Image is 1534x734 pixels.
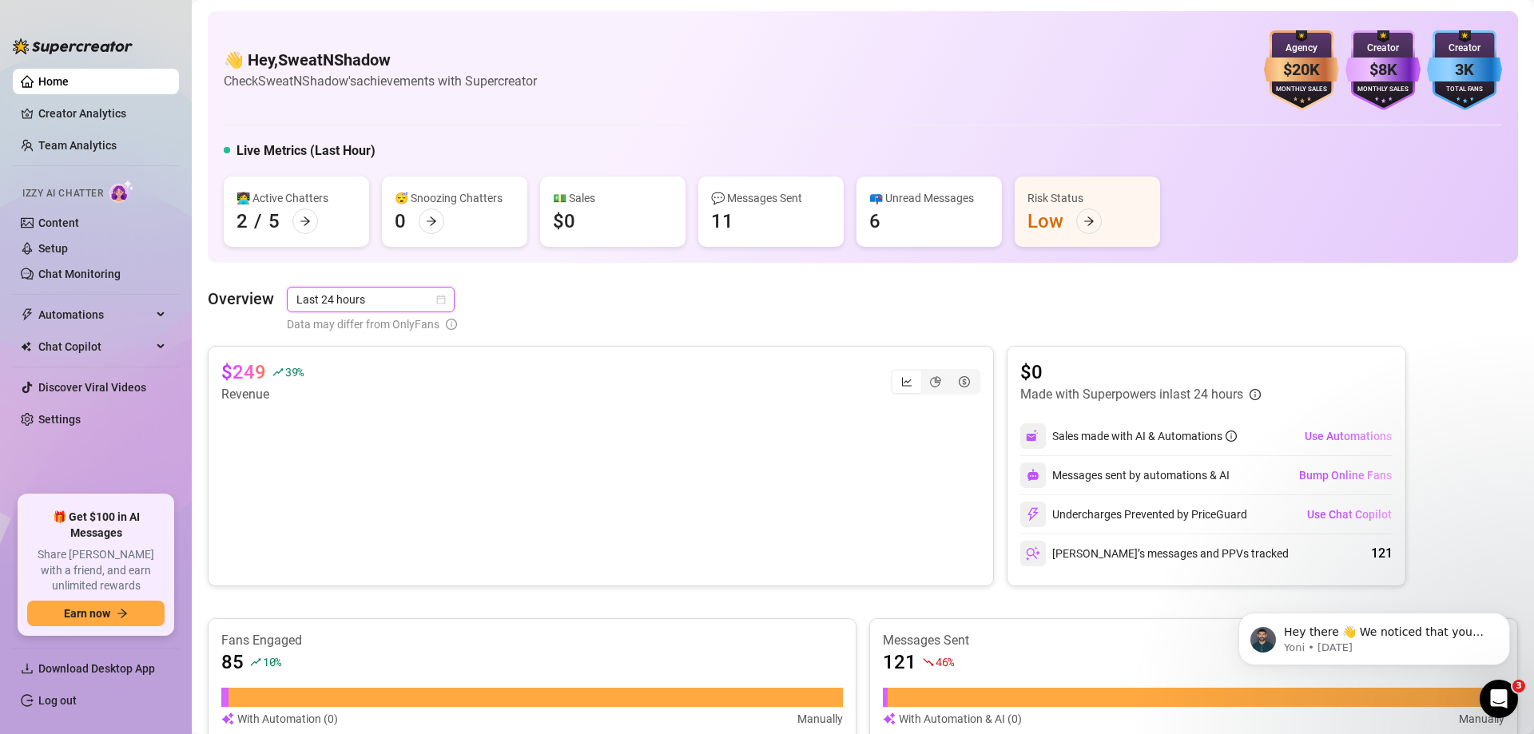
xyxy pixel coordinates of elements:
[38,694,77,707] a: Log out
[1020,541,1289,566] div: [PERSON_NAME]’s messages and PPVs tracked
[236,189,356,207] div: 👩‍💻 Active Chatters
[38,302,152,327] span: Automations
[1020,462,1230,488] div: Messages sent by automations & AI
[1427,30,1502,110] img: blue-badge-DgoSNQY1.svg
[1264,30,1339,110] img: bronze-badge-qSZam9Wu.svg
[1027,189,1147,207] div: Risk Status
[1427,41,1502,56] div: Creator
[21,341,31,352] img: Chat Copilot
[236,141,376,161] h5: Live Metrics (Last Hour)
[1299,469,1392,482] span: Bump Online Fans
[1307,508,1392,521] span: Use Chat Copilot
[38,75,69,88] a: Home
[38,662,155,675] span: Download Desktop App
[1026,546,1040,561] img: svg%3e
[224,49,537,71] h4: 👋 Hey, SweatNShadow
[272,367,284,378] span: rise
[395,208,406,234] div: 0
[869,189,989,207] div: 📪 Unread Messages
[1020,502,1247,527] div: Undercharges Prevented by PriceGuard
[300,216,311,227] span: arrow-right
[221,385,304,404] article: Revenue
[38,268,121,280] a: Chat Monitoring
[1345,58,1421,82] div: $8K
[296,288,445,311] span: Last 24 hours
[38,413,81,426] a: Settings
[236,208,248,234] div: 2
[899,710,1022,728] article: With Automation & AI (0)
[553,208,575,234] div: $0
[883,632,1504,649] article: Messages Sent
[1345,85,1421,95] div: Monthly Sales
[64,607,110,620] span: Earn now
[930,376,941,387] span: pie-chart
[117,608,128,619] span: arrow-right
[221,649,244,675] article: 85
[27,601,165,626] button: Earn nowarrow-right
[426,216,437,227] span: arrow-right
[1298,462,1393,488] button: Bump Online Fans
[1345,30,1421,110] img: purple-badge-B9DA21FR.svg
[1304,423,1393,449] button: Use Automations
[936,654,954,669] span: 46 %
[38,242,68,255] a: Setup
[268,208,280,234] div: 5
[21,662,34,675] span: download
[1026,429,1040,443] img: svg%3e
[1020,385,1243,404] article: Made with Superpowers in last 24 hours
[446,315,457,333] span: info-circle
[923,657,934,668] span: fall
[1264,41,1339,56] div: Agency
[1250,389,1261,400] span: info-circle
[224,71,537,91] article: Check SweatNShadow's achievements with Supercreator
[711,189,831,207] div: 💬 Messages Sent
[395,189,515,207] div: 😴 Snoozing Chatters
[553,189,673,207] div: 💵 Sales
[21,308,34,321] span: thunderbolt
[38,381,146,394] a: Discover Viral Videos
[27,547,165,594] span: Share [PERSON_NAME] with a friend, and earn unlimited rewards
[1345,41,1421,56] div: Creator
[1020,359,1261,385] article: $0
[1371,544,1393,563] div: 121
[883,649,916,675] article: 121
[287,315,439,333] span: Data may differ from OnlyFans
[221,632,843,649] article: Fans Engaged
[1306,502,1393,527] button: Use Chat Copilot
[891,369,980,395] div: segmented control
[38,139,117,152] a: Team Analytics
[38,216,79,229] a: Content
[1027,469,1039,482] img: svg%3e
[1459,710,1504,728] article: Manually
[883,710,896,728] img: svg%3e
[1264,58,1339,82] div: $20K
[38,334,152,359] span: Chat Copilot
[901,376,912,387] span: line-chart
[959,376,970,387] span: dollar-circle
[13,38,133,54] img: logo-BBDzfeDw.svg
[27,510,165,541] span: 🎁 Get $100 in AI Messages
[109,180,134,203] img: AI Chatter
[22,186,103,201] span: Izzy AI Chatter
[285,364,304,379] span: 39 %
[263,654,281,669] span: 10 %
[1083,216,1095,227] span: arrow-right
[1214,579,1534,691] iframe: Intercom notifications message
[1264,85,1339,95] div: Monthly Sales
[221,359,266,385] article: $249
[237,710,338,728] article: With Automation (0)
[869,208,880,234] div: 6
[1480,680,1518,718] iframe: Intercom live chat
[1305,430,1392,442] span: Use Automations
[1427,58,1502,82] div: 3K
[1226,430,1237,442] span: info-circle
[436,295,446,304] span: calendar
[221,710,234,728] img: svg%3e
[1026,507,1040,522] img: svg%3e
[711,208,733,234] div: 11
[1052,427,1237,445] div: Sales made with AI & Automations
[1512,680,1525,692] span: 3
